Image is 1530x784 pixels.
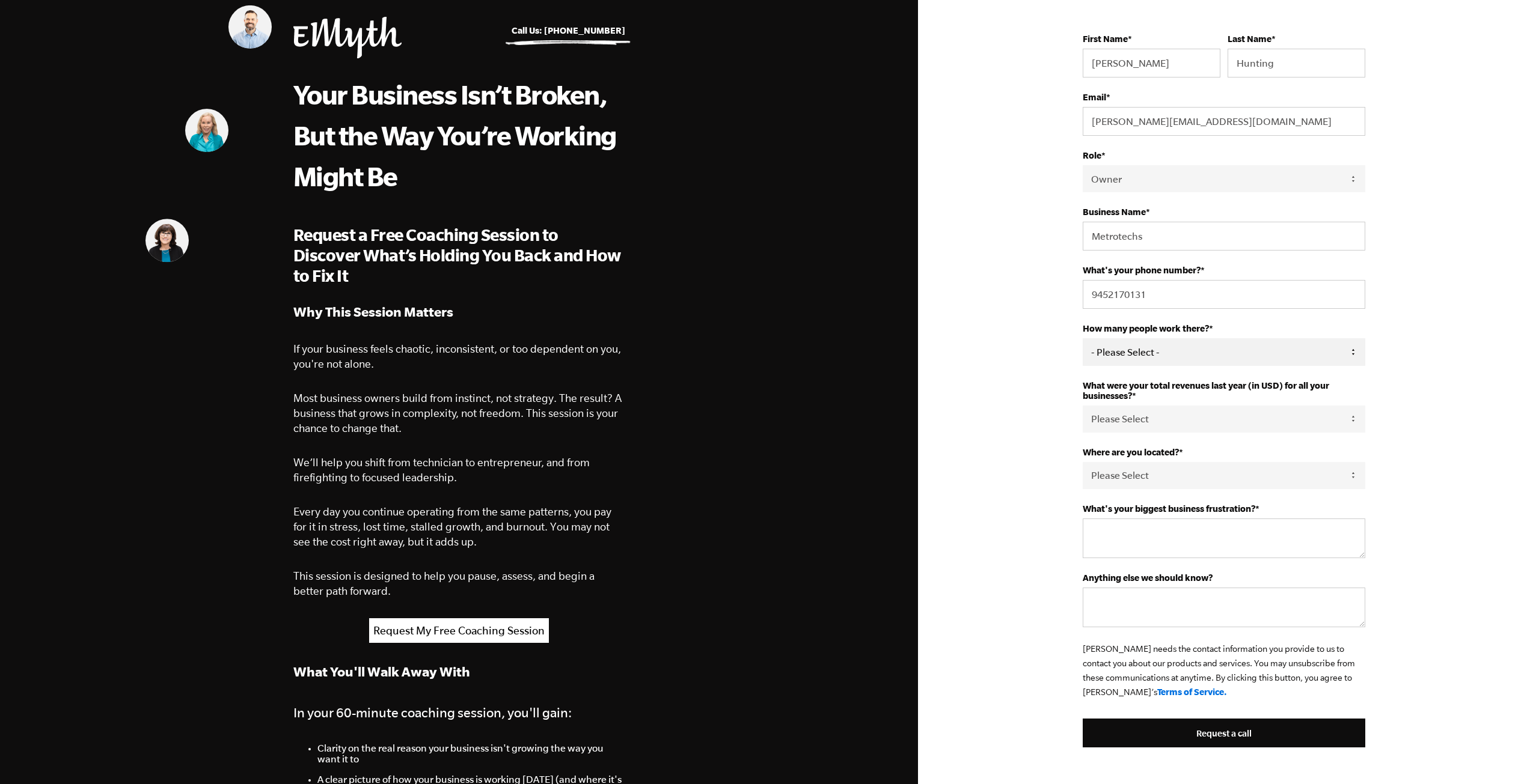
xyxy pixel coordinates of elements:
[1083,265,1201,275] strong: What's your phone number?
[293,225,621,285] span: Request a Free Coaching Session to Discover What’s Holding You Back and How to Fix It
[1157,687,1227,697] a: Terms of Service.
[145,219,189,262] img: Donna Uzelac, EMyth Business Coach
[1083,34,1128,44] strong: First Name
[317,743,604,764] span: Clarity on the real reason your business isn't growing the way you want it to
[293,17,402,58] img: EMyth
[293,392,622,434] span: Most business owners build from instinct, not strategy. The result? A business that grows in comp...
[1083,207,1146,217] strong: Business Name
[1083,447,1179,457] strong: Where are you located?
[1083,150,1101,160] strong: Role
[512,25,625,35] a: Call Us: [PHONE_NUMBER]
[1470,726,1530,784] iframe: Chat Widget
[293,304,453,319] strong: Why This Session Matters
[228,5,272,49] img: Matt Pierce, EMyth Business Coach
[1083,323,1209,333] strong: How many people work there?
[293,456,590,484] span: We’ll help you shift from technician to entrepreneur, and from firefighting to focused leadership.
[1083,573,1213,583] strong: Anything else we should know?
[369,618,549,643] a: Request My Free Coaching Session
[293,570,595,597] span: This session is designed to help you pause, assess, and begin a better path forward.
[293,505,611,548] span: Every day you continue operating from the same patterns, you pay for it in stress, lost time, sta...
[185,109,228,152] img: Lynn Goza, EMyth Business Coach
[293,664,470,679] strong: What You'll Walk Away With
[1083,719,1365,747] input: Request a call
[293,79,616,191] span: Your Business Isn’t Broken, But the Way You’re Working Might Be
[293,702,625,723] h4: In your 60-minute coaching session, you'll gain:
[1083,503,1255,514] strong: What's your biggest business frustration?
[293,342,621,370] span: If your business feels chaotic, inconsistent, or too dependent on you, you're not alone.
[1083,642,1365,699] p: [PERSON_NAME] needs the contact information you provide to us to contact you about our products a...
[1083,380,1329,401] strong: What were your total revenues last year (in USD) for all your businesses?
[1228,34,1271,44] strong: Last Name
[1083,92,1106,102] strong: Email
